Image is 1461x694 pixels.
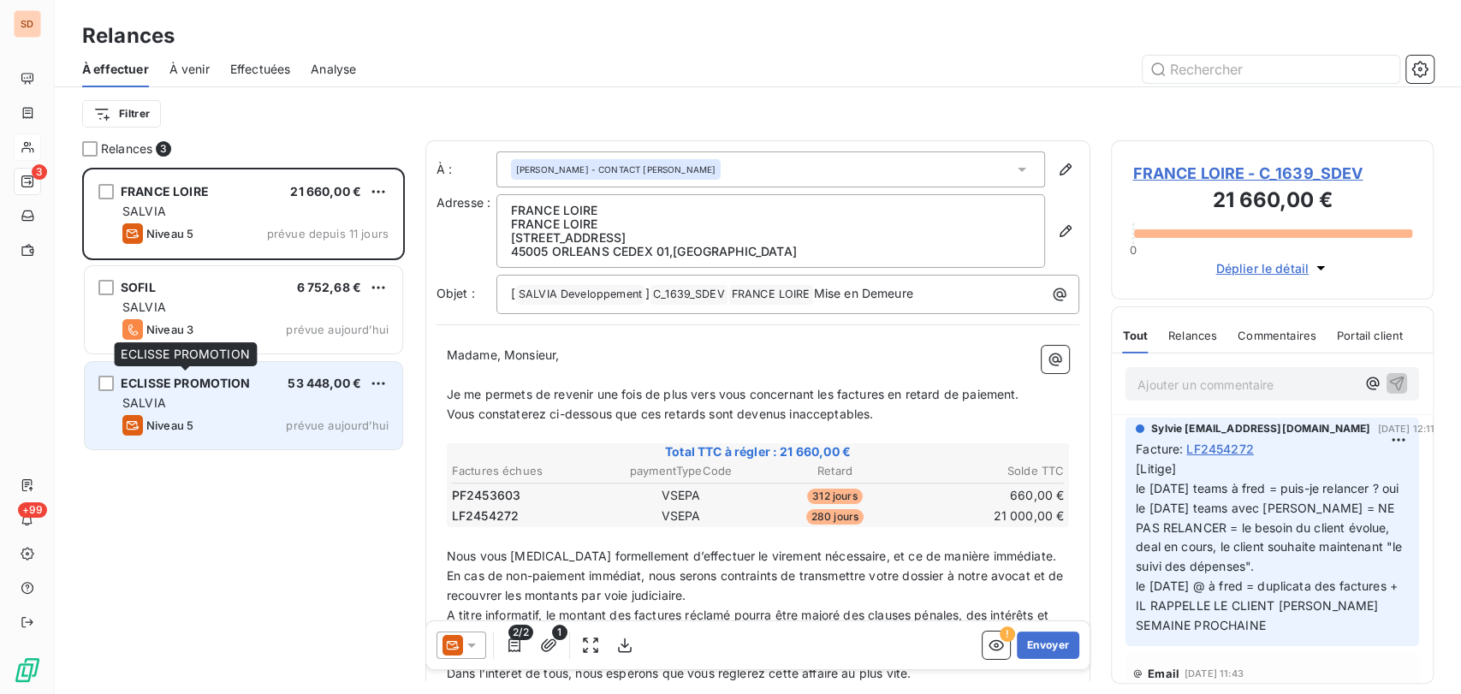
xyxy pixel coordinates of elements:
[1215,259,1309,277] span: Déplier le détail
[122,395,166,410] span: SALVIA
[121,184,209,199] span: FRANCE LOIRE
[605,462,757,480] th: paymentTypeCode
[288,376,361,390] span: 53 448,00 €
[297,280,362,294] span: 6 752,68 €
[437,286,475,300] span: Objet :
[121,347,250,361] span: ECLISSE PROMOTION
[452,487,520,504] span: PF2453603
[311,61,356,78] span: Analyse
[121,280,156,294] span: SOFIL
[146,418,193,432] span: Niveau 5
[437,195,490,210] span: Adresse :
[101,140,152,157] span: Relances
[447,387,1019,401] span: Je me permets de revenir une fois de plus vers vous concernant les factures en retard de paiement.
[806,509,864,525] span: 280 jours
[814,286,913,300] span: Mise en Demeure
[1143,56,1399,83] input: Rechercher
[1186,440,1253,458] span: LF2454272
[230,61,291,78] span: Effectuées
[1403,636,1444,677] iframe: Intercom live chat
[121,376,251,390] span: ECLISSE PROMOTION
[516,285,644,305] span: SALVIA Developpement
[1136,440,1183,458] span: Facture :
[1337,329,1403,342] span: Portail client
[451,462,603,480] th: Factures échues
[286,418,389,432] span: prévue aujourd’hui
[82,21,175,51] h3: Relances
[1210,258,1334,278] button: Déplier le détail
[1168,329,1217,342] span: Relances
[511,204,1031,217] p: FRANCE LOIRE
[645,286,650,300] span: ]
[447,406,874,421] span: Vous constaterez ci-dessous que ces retards sont devenus inacceptables.
[807,489,862,504] span: 312 jours
[122,204,166,218] span: SALVIA
[511,231,1031,245] p: [STREET_ADDRESS]
[447,666,911,680] span: Dans l’intérêt de tous, nous espérons que vous règlerez cette affaire au plus vite.
[146,323,193,336] span: Niveau 3
[1151,421,1370,436] span: Sylvie [EMAIL_ADDRESS][DOMAIN_NAME]
[449,443,1067,460] span: Total TTC à régler : 21 660,00 €
[437,161,496,178] label: À :
[1136,461,1405,632] span: [Litige] le [DATE] teams à fred = puis-je relancer ? oui le [DATE] teams avec [PERSON_NAME] = NE ...
[452,507,519,525] span: LF2454272
[508,625,532,640] span: 2/2
[82,168,405,694] div: grid
[286,323,389,336] span: prévue aujourd’hui
[82,100,161,128] button: Filtrer
[1130,243,1137,257] span: 0
[1132,185,1412,219] h3: 21 660,00 €
[1185,668,1244,679] span: [DATE] 11:43
[1132,162,1412,185] span: FRANCE LOIRE - C_1639_SDEV
[146,227,193,240] span: Niveau 5
[511,286,515,300] span: [
[1378,424,1435,434] span: [DATE] 12:11
[32,164,47,180] span: 3
[290,184,361,199] span: 21 660,00 €
[267,227,389,240] span: prévue depuis 11 jours
[912,462,1065,480] th: Solde TTC
[912,507,1065,525] td: 21 000,00 €
[729,285,813,305] span: FRANCE LOIRE
[447,608,1052,642] span: A titre informatif, le montant des factures réclamé pourra être majoré des clauses pénales, des i...
[169,61,210,78] span: À venir
[156,141,171,157] span: 3
[447,568,1067,602] span: En cas de non-paiement immédiat, nous serons contraints de transmettre votre dossier à notre avoc...
[552,625,567,640] span: 1
[1238,329,1316,342] span: Commentaires
[18,502,47,518] span: +99
[516,163,716,175] span: [PERSON_NAME] - CONTACT [PERSON_NAME]
[14,10,41,38] div: SD
[605,507,757,525] td: VSEPA
[14,656,41,684] img: Logo LeanPay
[511,217,1031,231] p: FRANCE LOIRE
[1122,329,1148,342] span: Tout
[912,486,1065,505] td: 660,00 €
[447,347,560,362] span: Madame, Monsieur,
[650,285,728,305] span: C_1639_SDEV
[605,486,757,505] td: VSEPA
[759,462,912,480] th: Retard
[511,245,1031,258] p: 45005 ORLEANS CEDEX 01 , [GEOGRAPHIC_DATA]
[82,61,149,78] span: À effectuer
[447,549,1056,563] span: Nous vous [MEDICAL_DATA] formellement d’effectuer le virement nécessaire, et ce de manière immédi...
[122,300,166,314] span: SALVIA
[1017,632,1079,659] button: Envoyer
[1148,667,1179,680] span: Email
